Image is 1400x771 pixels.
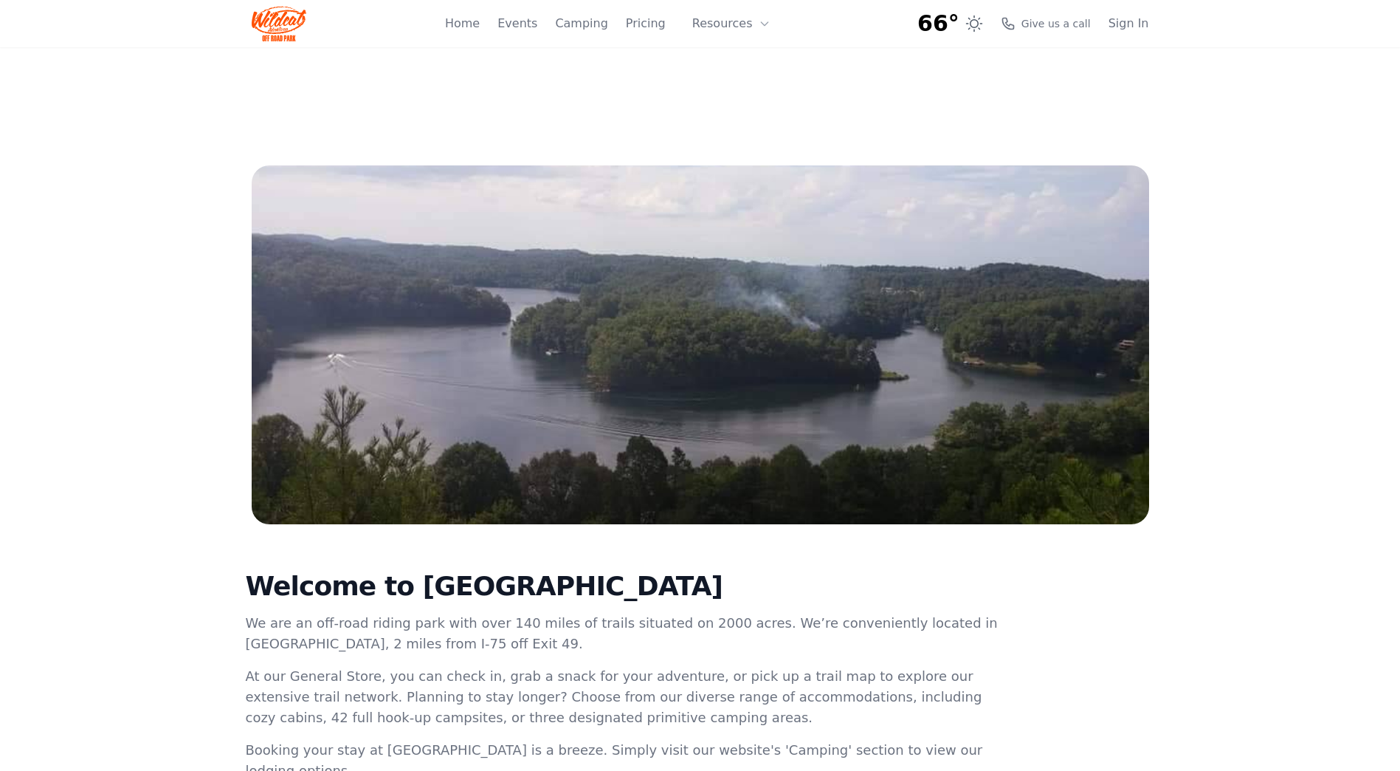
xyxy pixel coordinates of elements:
button: Resources [683,9,779,38]
a: Sign In [1108,15,1149,32]
img: Wildcat Logo [252,6,307,41]
span: Give us a call [1021,16,1091,31]
h2: Welcome to [GEOGRAPHIC_DATA] [246,572,1001,601]
p: At our General Store, you can check in, grab a snack for your adventure, or pick up a trail map t... [246,666,1001,728]
a: Pricing [626,15,666,32]
a: Give us a call [1001,16,1091,31]
span: 66° [917,10,959,37]
a: Camping [555,15,607,32]
a: Home [445,15,480,32]
p: We are an off-road riding park with over 140 miles of trails situated on 2000 acres. We’re conven... [246,613,1001,654]
a: Events [497,15,537,32]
